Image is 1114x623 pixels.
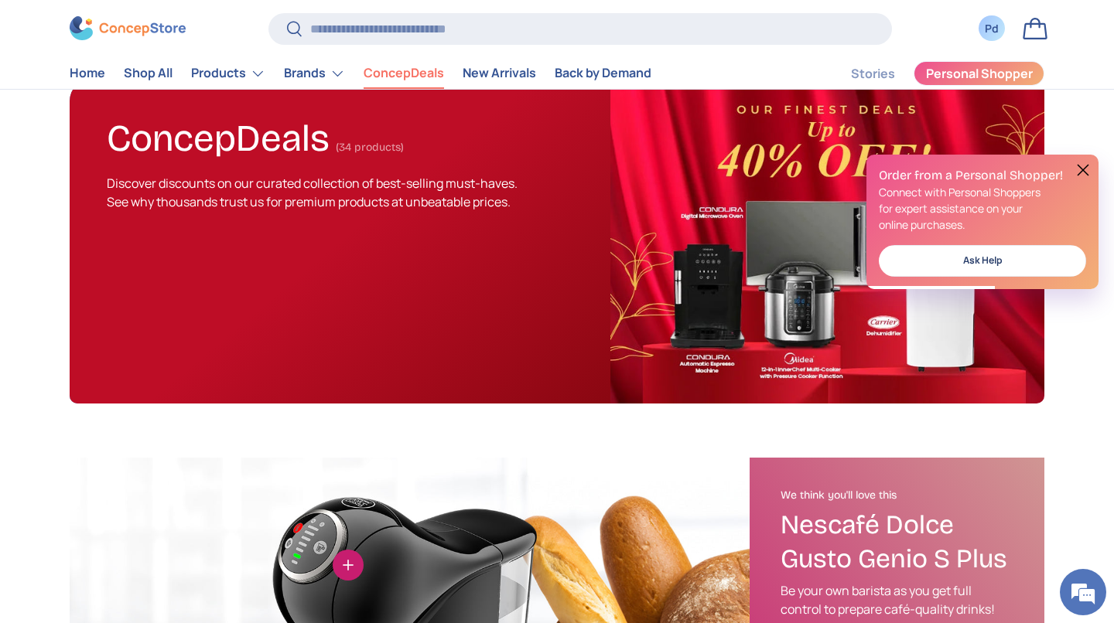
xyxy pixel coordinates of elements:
[364,59,444,89] a: ConcepDeals
[926,68,1033,80] span: Personal Shopper
[610,78,1044,403] img: ConcepDeals
[124,59,173,89] a: Shop All
[879,245,1086,277] a: Ask Help
[336,141,404,154] span: (34 products)
[851,59,895,89] a: Stories
[781,581,1013,618] p: Be your own barista as you get full control to prepare café-quality drinks!
[914,61,1044,86] a: Personal Shopper
[90,195,214,351] span: We're online!
[70,58,651,89] nav: Primary
[80,87,260,107] div: Chat with us now
[275,58,354,89] summary: Brands
[555,59,651,89] a: Back by Demand
[983,21,1000,37] div: Pd
[975,12,1009,46] a: Pd
[70,59,105,89] a: Home
[8,422,295,476] textarea: Type your message and hit 'Enter'
[814,58,1044,89] nav: Secondary
[182,58,275,89] summary: Products
[107,110,330,161] h1: ConcepDeals
[254,8,291,45] div: Minimize live chat window
[879,184,1086,233] p: Connect with Personal Shoppers for expert assistance on your online purchases.
[107,175,518,210] span: Discover discounts on our curated collection of best-selling must-haves. See why thousands trust ...
[781,508,1013,576] h3: Nescafé Dolce Gusto Genio S Plus
[463,59,536,89] a: New Arrivals
[70,17,186,41] img: ConcepStore
[781,489,1013,502] h2: We think you'll love this
[879,167,1086,184] h2: Order from a Personal Shopper!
